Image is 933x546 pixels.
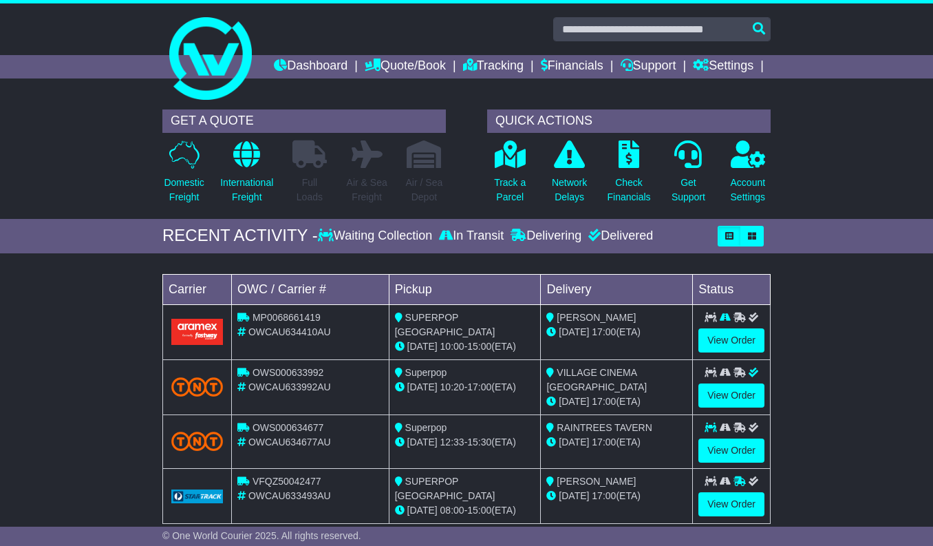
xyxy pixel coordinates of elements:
[232,274,389,304] td: OWC / Carrier #
[546,489,687,503] div: (ETA)
[395,435,535,450] div: - (ETA)
[608,176,651,204] p: Check Financials
[546,395,687,409] div: (ETA)
[395,312,495,337] span: SUPERPOP [GEOGRAPHIC_DATA]
[546,367,647,392] span: VILLAGE CINEMA [GEOGRAPHIC_DATA]
[467,381,491,392] span: 17:00
[171,490,223,503] img: GetCarrierServiceLogo
[730,140,766,212] a: AccountSettings
[407,505,438,516] span: [DATE]
[559,490,589,501] span: [DATE]
[162,226,318,246] div: RECENT ACTIVITY -
[672,176,705,204] p: Get Support
[407,381,438,392] span: [DATE]
[395,476,495,501] span: SUPERPOP [GEOGRAPHIC_DATA]
[220,176,273,204] p: International Freight
[164,176,204,204] p: Domestic Freight
[440,381,464,392] span: 10:20
[487,109,771,133] div: QUICK ACTIONS
[693,55,753,78] a: Settings
[440,437,464,448] span: 12:33
[406,176,443,204] p: Air / Sea Depot
[163,274,232,304] td: Carrier
[253,367,324,378] span: OWS000633992
[585,229,653,244] div: Delivered
[248,326,331,337] span: OWCAU634410AU
[698,439,764,463] a: View Order
[671,140,706,212] a: GetSupport
[171,319,223,344] img: Aramex.png
[405,422,447,433] span: Superpop
[541,55,603,78] a: Financials
[559,326,589,337] span: [DATE]
[467,341,491,352] span: 15:00
[436,229,507,244] div: In Transit
[347,176,387,204] p: Air & Sea Freight
[162,530,361,541] span: © One World Courier 2025. All rights reserved.
[552,176,587,204] p: Network Delays
[407,437,438,448] span: [DATE]
[318,229,436,244] div: Waiting Collection
[395,503,535,518] div: - (ETA)
[395,380,535,395] div: - (ETA)
[546,435,687,450] div: (ETA)
[592,326,616,337] span: 17:00
[541,274,693,304] td: Delivery
[607,140,652,212] a: CheckFinancials
[274,55,347,78] a: Dashboard
[546,325,687,339] div: (ETA)
[467,505,491,516] span: 15:00
[440,505,464,516] span: 08:00
[171,377,223,396] img: TNT_Domestic.png
[248,437,331,448] span: OWCAU634677AU
[557,422,652,433] span: RAINTREES TAVERN
[163,140,204,212] a: DomesticFreight
[592,490,616,501] span: 17:00
[395,339,535,354] div: - (ETA)
[494,176,526,204] p: Track a Parcel
[551,140,588,212] a: NetworkDelays
[248,381,331,392] span: OWCAU633992AU
[698,492,764,516] a: View Order
[162,109,446,133] div: GET A QUOTE
[440,341,464,352] span: 10:00
[365,55,446,78] a: Quote/Book
[557,312,636,323] span: [PERSON_NAME]
[592,396,616,407] span: 17:00
[405,367,447,378] span: Superpop
[253,476,321,487] span: VFQZ50042477
[559,396,589,407] span: [DATE]
[253,422,324,433] span: OWS000634677
[463,55,524,78] a: Tracking
[559,437,589,448] span: [DATE]
[592,437,616,448] span: 17:00
[621,55,676,78] a: Support
[557,476,636,487] span: [PERSON_NAME]
[407,341,438,352] span: [DATE]
[292,176,327,204] p: Full Loads
[219,140,274,212] a: InternationalFreight
[507,229,585,244] div: Delivering
[698,328,764,353] a: View Order
[248,490,331,501] span: OWCAU633493AU
[693,274,771,304] td: Status
[171,432,223,450] img: TNT_Domestic.png
[698,384,764,408] a: View Order
[389,274,541,304] td: Pickup
[253,312,321,323] span: MP0068661419
[731,176,766,204] p: Account Settings
[493,140,526,212] a: Track aParcel
[467,437,491,448] span: 15:30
